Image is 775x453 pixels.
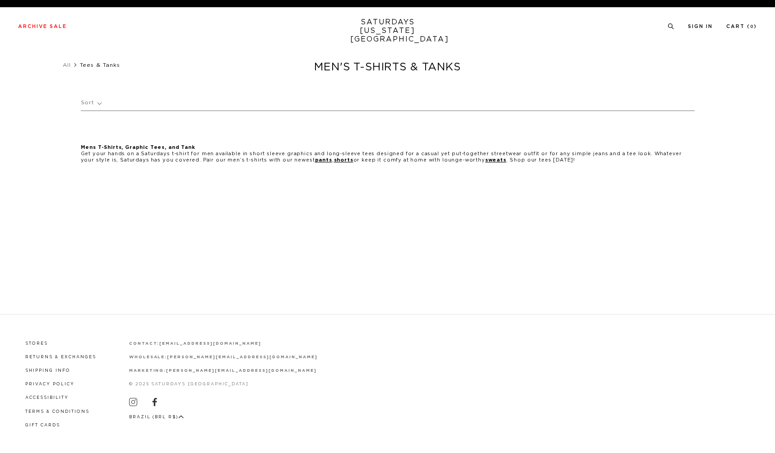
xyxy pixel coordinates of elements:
strong: marketing: [129,369,167,373]
a: Cart (0) [726,24,757,29]
a: SATURDAYS[US_STATE][GEOGRAPHIC_DATA] [350,18,425,44]
a: Sign In [688,24,713,29]
a: [EMAIL_ADDRESS][DOMAIN_NAME] [159,342,261,346]
a: sweats [485,157,506,162]
a: Shipping Info [25,369,70,373]
a: [PERSON_NAME][EMAIL_ADDRESS][DOMAIN_NAME] [167,355,317,359]
a: Stores [25,342,48,346]
b: Mens T-Shirts, Graphic Tees, and Tank [81,145,195,150]
a: All [63,62,71,68]
span: Tees & Tanks [80,62,120,68]
strong: contact: [129,342,160,346]
button: Brazil (BRL R$) [129,414,184,421]
p: © 2025 Saturdays [GEOGRAPHIC_DATA] [129,381,318,388]
small: 0 [750,25,754,29]
a: Accessibility [25,396,69,400]
p: Sort [81,92,101,113]
a: shorts [334,157,353,162]
a: [PERSON_NAME][EMAIL_ADDRESS][DOMAIN_NAME] [166,369,316,373]
a: Returns & Exchanges [25,355,96,359]
a: Gift Cards [25,423,60,427]
a: Terms & Conditions [25,410,89,414]
a: pants [315,157,332,162]
strong: wholesale: [129,355,167,359]
a: Privacy Policy [25,382,74,386]
div: Get your hands on a Saturdays t-shirt for men available in short sleeve graphics and long-sleeve ... [72,135,704,173]
a: Archive Sale [18,24,67,29]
